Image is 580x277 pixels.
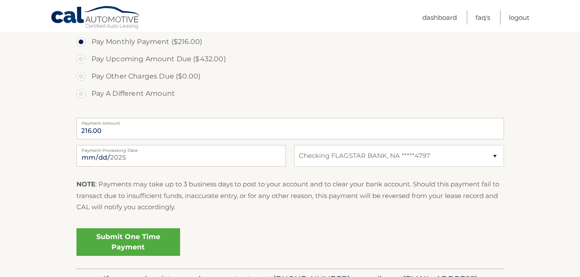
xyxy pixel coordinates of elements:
[76,118,504,125] label: Payment Amount
[76,228,180,256] a: Submit One Time Payment
[51,6,141,31] a: Cal Automotive
[422,10,457,25] a: Dashboard
[76,50,504,68] label: Pay Upcoming Amount Due ($432.00)
[76,180,95,188] strong: NOTE
[76,118,504,139] input: Payment Amount
[76,85,504,102] label: Pay A Different Amount
[475,10,490,25] a: FAQ's
[76,68,504,85] label: Pay Other Charges Due ($0.00)
[76,145,286,152] label: Payment Processing Date
[76,145,286,167] input: Payment Date
[76,33,504,50] label: Pay Monthly Payment ($216.00)
[509,10,529,25] a: Logout
[76,179,504,213] p: : Payments may take up to 3 business days to post to your account and to clear your bank account....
